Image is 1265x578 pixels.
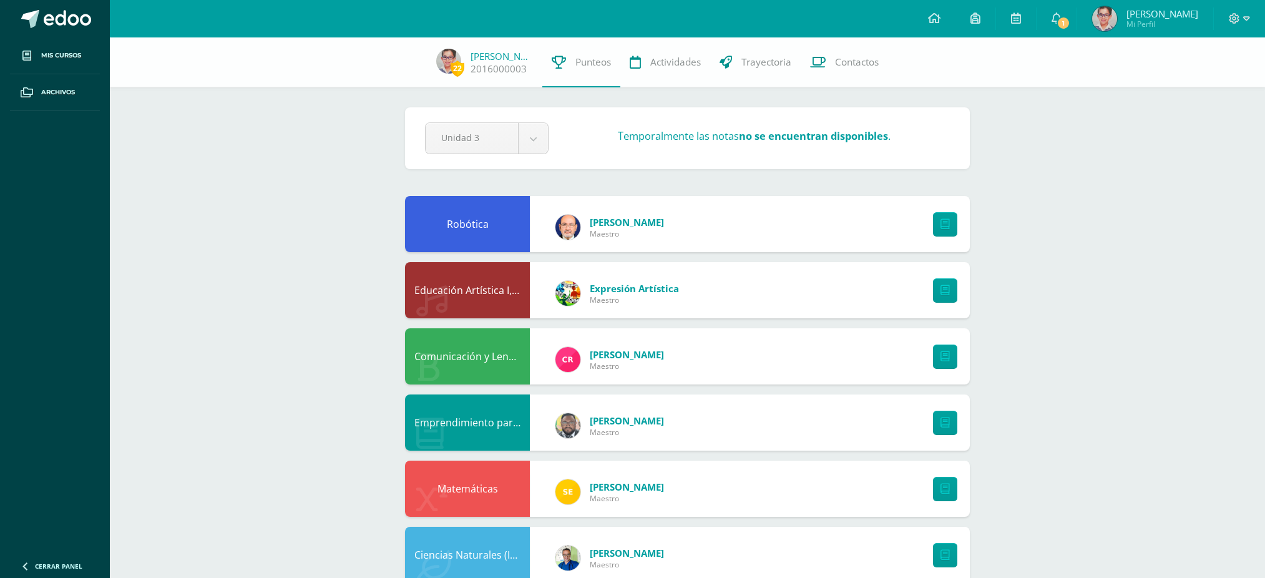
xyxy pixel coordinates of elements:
span: Contactos [835,56,879,69]
a: Punteos [542,37,620,87]
span: Maestro [590,493,664,504]
img: 712781701cd376c1a616437b5c60ae46.png [555,413,580,438]
span: Cerrar panel [35,562,82,571]
a: Archivos [10,74,100,111]
span: [PERSON_NAME] [1126,7,1198,20]
div: Educación Artística I, Música y Danza [405,262,530,318]
span: Mis cursos [41,51,81,61]
img: 03c2987289e60ca238394da5f82a525a.png [555,479,580,504]
div: Robótica [405,196,530,252]
span: [PERSON_NAME] [590,547,664,559]
span: Trayectoria [741,56,791,69]
h3: Temporalmente las notas . [618,129,891,143]
div: Comunicación y Lenguaje, Idioma Español [405,328,530,385]
span: Maestro [590,427,664,438]
div: Emprendimiento para la Productividad [405,394,530,451]
span: [PERSON_NAME] [590,481,664,493]
img: 692ded2a22070436d299c26f70cfa591.png [555,546,580,571]
a: Trayectoria [710,37,801,87]
span: [PERSON_NAME] [590,348,664,361]
span: Archivos [41,87,75,97]
img: d06bc060a216a9825672d06be52b8b9d.png [436,49,461,74]
span: Unidad 3 [441,123,502,152]
span: Expresión Artística [590,282,679,295]
span: Actividades [650,56,701,69]
a: Mis cursos [10,37,100,74]
strong: no se encuentran disponibles [739,129,888,143]
div: Matemáticas [405,461,530,517]
span: 22 [451,61,464,76]
img: ab28fb4d7ed199cf7a34bbef56a79c5b.png [555,347,580,372]
span: [PERSON_NAME] [590,414,664,427]
span: Punteos [575,56,611,69]
img: d06bc060a216a9825672d06be52b8b9d.png [1092,6,1117,31]
span: Mi Perfil [1126,19,1198,29]
span: Maestro [590,228,664,239]
a: [PERSON_NAME] [471,50,533,62]
span: [PERSON_NAME] [590,216,664,228]
span: Maestro [590,559,664,570]
a: Unidad 3 [426,123,548,154]
span: Maestro [590,361,664,371]
span: Maestro [590,295,679,305]
a: Actividades [620,37,710,87]
a: 2016000003 [471,62,527,76]
a: Contactos [801,37,888,87]
span: 1 [1057,16,1070,30]
img: 159e24a6ecedfdf8f489544946a573f0.png [555,281,580,306]
img: 6b7a2a75a6c7e6282b1a1fdce061224c.png [555,215,580,240]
